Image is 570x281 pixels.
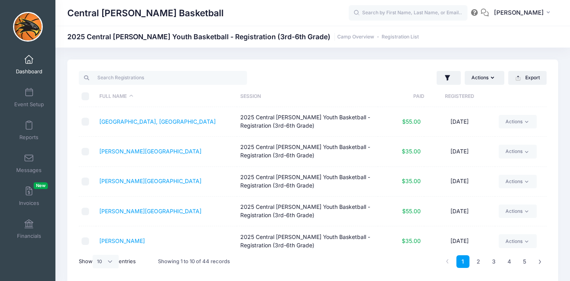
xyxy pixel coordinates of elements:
h1: 2025 Central [PERSON_NAME] Youth Basketball - Registration (3rd-6th Grade) [67,32,419,41]
span: Event Setup [14,101,44,108]
div: Showing 1 to 10 of 44 records [158,252,230,271]
select: Showentries [93,255,119,268]
input: Search by First Name, Last Name, or Email... [349,5,467,21]
td: 2025 Central [PERSON_NAME] Youth Basketball - Registration (3rd-6th Grade) [237,226,378,256]
span: $35.00 [402,237,421,244]
button: Export [508,71,547,84]
th: Paid: activate to sort column ascending [378,86,425,107]
span: Reports [19,134,38,141]
a: Event Setup [10,84,48,111]
td: [DATE] [424,137,495,166]
button: [PERSON_NAME] [489,4,558,22]
a: Camp Overview [337,34,374,40]
a: Actions [499,234,536,248]
span: $55.00 [402,208,421,214]
a: Dashboard [10,51,48,78]
h1: Central [PERSON_NAME] Basketball [67,4,224,22]
span: Dashboard [16,68,42,75]
th: Full Name: activate to sort column descending [96,86,237,107]
span: [PERSON_NAME] [494,8,544,17]
a: Reports [10,117,48,144]
td: [DATE] [424,107,495,137]
span: Financials [17,233,41,239]
td: 2025 Central [PERSON_NAME] Youth Basketball - Registration (3rd-6th Grade) [237,197,378,226]
img: Central Lee Basketball [13,12,43,42]
span: $35.00 [402,148,421,155]
a: Registration List [382,34,419,40]
span: New [34,182,48,189]
td: 2025 Central [PERSON_NAME] Youth Basketball - Registration (3rd-6th Grade) [237,167,378,197]
a: InvoicesNew [10,182,48,210]
a: 3 [487,255,500,268]
button: Actions [465,71,504,84]
a: [PERSON_NAME][GEOGRAPHIC_DATA] [99,178,201,184]
td: 2025 Central [PERSON_NAME] Youth Basketball - Registration (3rd-6th Grade) [237,137,378,166]
a: Actions [499,175,536,188]
span: $35.00 [402,178,421,184]
input: Search Registrations [79,71,247,84]
td: [DATE] [424,167,495,197]
a: Financials [10,215,48,243]
span: $55.00 [402,118,421,125]
th: Session: activate to sort column ascending [237,86,378,107]
a: Actions [499,205,536,218]
span: Invoices [19,200,39,206]
a: 1 [456,255,469,268]
a: 2 [472,255,485,268]
a: 4 [503,255,516,268]
a: Actions [499,145,536,158]
th: Registered: activate to sort column ascending [424,86,495,107]
a: Messages [10,149,48,177]
td: [DATE] [424,226,495,256]
label: Show entries [79,255,136,268]
a: Actions [499,115,536,128]
a: 5 [518,255,531,268]
a: [PERSON_NAME] [99,237,145,244]
a: [PERSON_NAME][GEOGRAPHIC_DATA] [99,148,201,155]
span: Messages [16,167,42,174]
a: [PERSON_NAME][GEOGRAPHIC_DATA] [99,208,201,214]
a: [GEOGRAPHIC_DATA], [GEOGRAPHIC_DATA] [99,118,216,125]
td: 2025 Central [PERSON_NAME] Youth Basketball - Registration (3rd-6th Grade) [237,107,378,137]
td: [DATE] [424,197,495,226]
